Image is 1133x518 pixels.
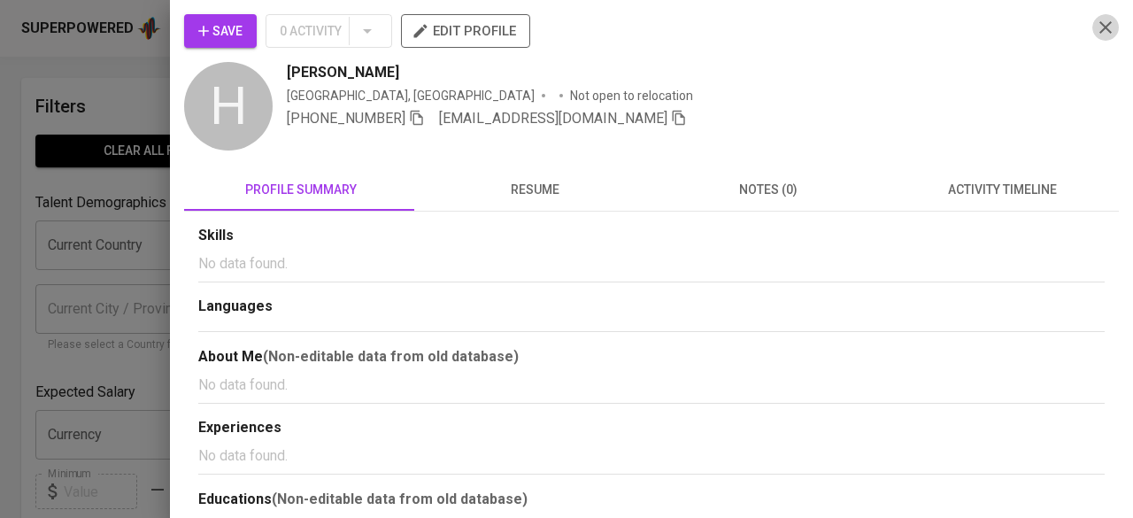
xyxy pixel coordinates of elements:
[198,375,1105,396] p: No data found.
[287,110,405,127] span: [PHONE_NUMBER]
[198,489,1105,510] div: Educations
[272,491,528,507] b: (Non-editable data from old database)
[198,418,1105,438] div: Experiences
[198,253,1105,274] p: No data found.
[287,87,535,104] div: [GEOGRAPHIC_DATA], [GEOGRAPHIC_DATA]
[198,226,1105,246] div: Skills
[198,297,1105,317] div: Languages
[662,179,875,201] span: notes (0)
[263,348,519,365] b: (Non-editable data from old database)
[184,14,257,48] button: Save
[287,62,399,83] span: [PERSON_NAME]
[428,179,641,201] span: resume
[439,110,667,127] span: [EMAIL_ADDRESS][DOMAIN_NAME]
[401,14,530,48] button: edit profile
[195,179,407,201] span: profile summary
[198,20,243,43] span: Save
[198,445,1105,467] p: No data found.
[415,19,516,43] span: edit profile
[570,87,693,104] p: Not open to relocation
[184,62,273,151] div: H
[198,346,1105,367] div: About Me
[401,23,530,37] a: edit profile
[896,179,1108,201] span: activity timeline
